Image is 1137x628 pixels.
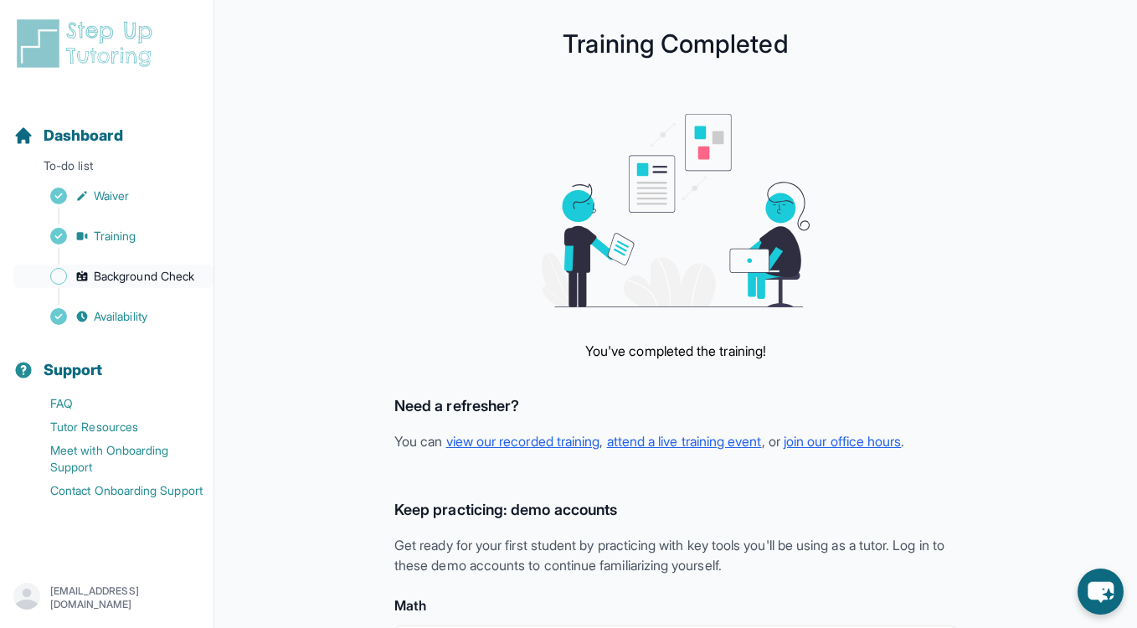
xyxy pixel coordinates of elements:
[94,228,136,245] span: Training
[7,97,207,154] button: Dashboard
[13,184,214,208] a: Waiver
[542,114,810,307] img: meeting graphic
[394,431,957,451] p: You can , , or .
[13,224,214,248] a: Training
[607,433,762,450] a: attend a live training event
[13,265,214,288] a: Background Check
[13,305,214,328] a: Availability
[44,358,103,382] span: Support
[394,498,957,522] h3: Keep practicing: demo accounts
[13,124,123,147] a: Dashboard
[7,157,207,181] p: To-do list
[7,332,207,389] button: Support
[94,308,147,325] span: Availability
[13,479,214,502] a: Contact Onboarding Support
[13,583,200,613] button: [EMAIL_ADDRESS][DOMAIN_NAME]
[585,341,766,361] p: You've completed the training!
[446,433,600,450] a: view our recorded training
[13,439,214,479] a: Meet with Onboarding Support
[394,595,957,615] h4: Math
[394,394,957,418] h3: Need a refresher?
[248,33,1104,54] h1: Training Completed
[13,17,162,70] img: logo
[94,268,194,285] span: Background Check
[94,188,129,204] span: Waiver
[13,415,214,439] a: Tutor Resources
[394,535,957,575] p: Get ready for your first student by practicing with key tools you'll be using as a tutor. Log in ...
[44,124,123,147] span: Dashboard
[50,584,200,611] p: [EMAIL_ADDRESS][DOMAIN_NAME]
[13,392,214,415] a: FAQ
[1078,569,1124,615] button: chat-button
[784,433,901,450] a: join our office hours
